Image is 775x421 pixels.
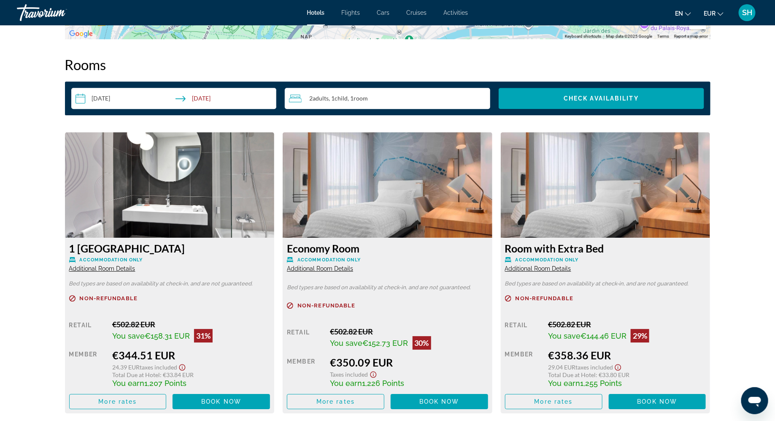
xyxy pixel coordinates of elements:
[80,257,143,263] span: Accommodation Only
[194,329,213,342] div: 31%
[368,369,378,378] button: Show Taxes and Fees disclaimer
[297,257,361,263] span: Accommodation Only
[565,33,601,39] button: Keyboard shortcuts
[631,329,649,342] div: 29%
[505,242,706,255] h3: Room with Extra Bed
[285,88,490,109] button: Travelers: 2 adults, 1 child
[736,4,758,22] button: User Menu
[287,285,488,291] p: Bed types are based on availability at check-in, and are not guaranteed.
[98,398,137,405] span: More rates
[330,339,363,348] span: You save
[287,356,324,388] div: Member
[69,242,270,255] h3: 1 [GEOGRAPHIC_DATA]
[505,320,542,342] div: Retail
[330,327,488,336] div: €502.82 EUR
[17,2,101,24] a: Travorium
[575,364,613,371] span: Taxes included
[112,371,270,378] div: : €33.84 EUR
[674,34,708,38] a: Report a map error
[535,398,573,405] span: More rates
[71,88,704,109] div: Search widget
[287,327,324,350] div: Retail
[548,349,706,361] div: €358.36 EUR
[548,371,706,378] div: : €33.80 EUR
[112,349,270,361] div: €344.51 EUR
[112,320,270,329] div: €502.82 EUR
[335,95,348,102] span: Child
[330,379,362,388] span: You earn
[516,257,579,263] span: Accommodation Only
[581,331,626,340] span: €144.46 EUR
[606,34,652,38] span: Map data ©2025 Google
[283,132,492,238] img: ab0b1431-cdb8-4b0c-a34a-cd8c98d48606.jpeg
[307,9,325,16] a: Hotels
[419,398,459,405] span: Book now
[407,9,427,16] a: Cruises
[342,9,360,16] a: Flights
[69,281,270,287] p: Bed types are based on availability at check-in, and are not guaranteed.
[413,336,431,350] div: 30%
[71,88,277,109] button: Check-in date: Nov 28, 2025 Check-out date: Nov 30, 2025
[363,339,408,348] span: €152.73 EUR
[444,9,468,16] a: Activities
[297,303,355,308] span: Non-refundable
[65,56,710,73] h2: Rooms
[140,364,177,371] span: Taxes included
[112,379,144,388] span: You earn
[330,356,488,369] div: €350.09 EUR
[548,320,706,329] div: €502.82 EUR
[548,331,581,340] span: You save
[675,7,691,19] button: Change language
[741,387,768,414] iframe: Button to launch messaging window
[177,361,187,371] button: Show Taxes and Fees disclaimer
[609,394,706,409] button: Book now
[316,398,355,405] span: More rates
[505,349,542,388] div: Member
[505,265,571,272] span: Additional Room Details
[704,10,716,17] span: EUR
[505,281,706,287] p: Bed types are based on availability at check-in, and are not guaranteed.
[69,349,106,388] div: Member
[499,88,704,109] button: Check Availability
[501,132,710,238] img: ab0b1431-cdb8-4b0c-a34a-cd8c98d48606.jpeg
[287,265,353,272] span: Additional Room Details
[391,394,488,409] button: Book now
[377,9,390,16] a: Cars
[287,242,488,255] h3: Economy Room
[704,7,724,19] button: Change currency
[675,10,683,17] span: en
[145,331,190,340] span: €158.31 EUR
[548,379,580,388] span: You earn
[348,95,368,102] span: , 1
[637,398,678,405] span: Book now
[516,296,573,301] span: Non-refundable
[354,95,368,102] span: Room
[287,394,384,409] button: More rates
[144,379,186,388] span: 1,207 Points
[69,320,106,342] div: Retail
[613,361,623,371] button: Show Taxes and Fees disclaimer
[657,34,669,38] a: Terms (opens in new tab)
[80,296,138,301] span: Non-refundable
[67,28,95,39] img: Google
[69,394,167,409] button: More rates
[65,132,275,238] img: 1deb478b-fdb6-4d6c-8421-4945f8c18244.jpeg
[112,371,160,378] span: Total Due at Hotel
[742,8,752,17] span: SH
[112,364,140,371] span: 24.39 EUR
[309,95,329,102] span: 2
[112,331,145,340] span: You save
[548,364,575,371] span: 29.04 EUR
[580,379,622,388] span: 1,255 Points
[548,371,596,378] span: Total Due at Hotel
[313,95,329,102] span: Adults
[505,394,602,409] button: More rates
[564,95,639,102] span: Check Availability
[329,95,348,102] span: , 1
[173,394,270,409] button: Book now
